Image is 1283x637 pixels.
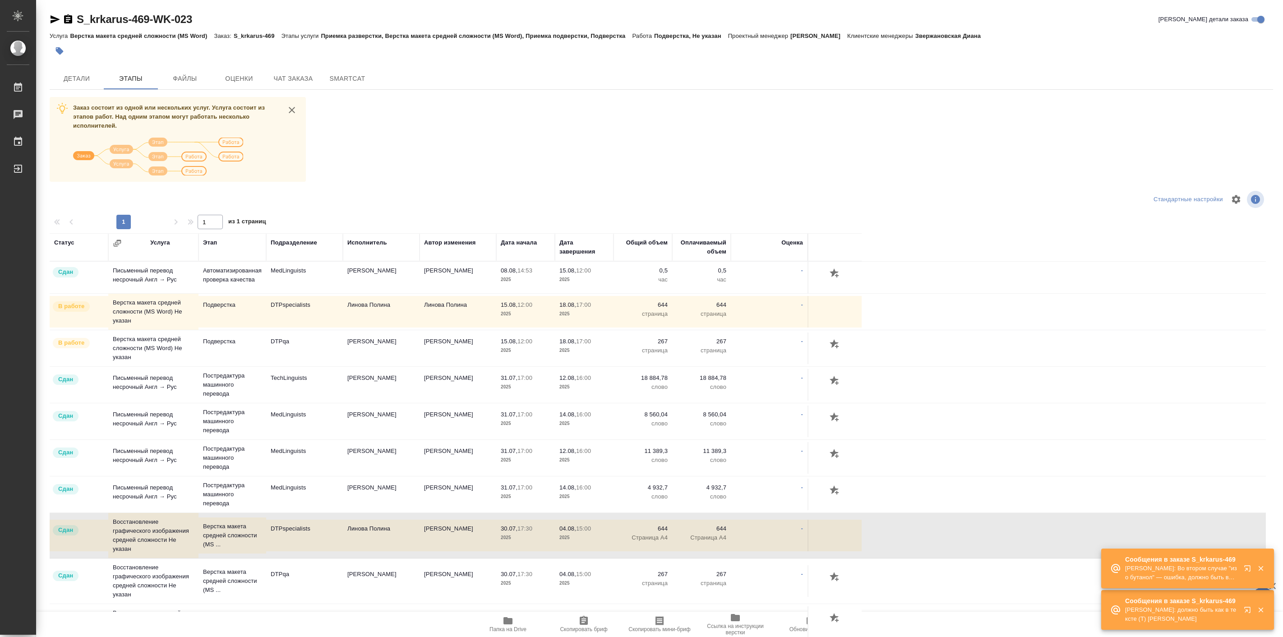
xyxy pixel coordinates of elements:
[773,612,849,637] button: Обновить файлы
[632,32,654,39] p: Работа
[343,442,420,474] td: [PERSON_NAME]
[1158,15,1248,24] span: [PERSON_NAME] детали заказа
[677,275,726,284] p: час
[801,301,803,308] a: -
[827,447,843,462] button: Добавить оценку
[827,611,843,626] button: Добавить оценку
[501,492,550,501] p: 2025
[677,309,726,318] p: страница
[55,73,98,84] span: Детали
[915,32,988,39] p: Звержановская Диана
[677,300,726,309] p: 644
[266,332,343,364] td: DTPqa
[1238,559,1260,581] button: Открыть в новой вкладке
[266,520,343,551] td: DTPspecialists
[63,14,74,25] button: Скопировать ссылку
[1251,564,1270,572] button: Закрыть
[559,571,576,577] p: 04.08,
[266,369,343,401] td: TechLinguists
[628,626,690,632] span: Скопировать мини-бриф
[1225,189,1247,210] span: Настроить таблицу
[677,419,726,428] p: слово
[501,484,517,491] p: 31.07,
[517,448,532,454] p: 17:00
[618,492,668,501] p: слово
[266,262,343,293] td: MedLinguists
[271,238,317,247] div: Подразделение
[203,611,262,620] p: Подверстка
[618,456,668,465] p: слово
[58,338,84,347] p: В работе
[501,419,550,428] p: 2025
[108,442,198,474] td: Письменный перевод несрочный Англ → Рус
[677,492,726,501] p: слово
[677,483,726,492] p: 4 932,7
[70,32,214,39] p: Верстка макета средней сложности (MS Word)
[58,268,73,277] p: Сдан
[517,301,532,308] p: 12:00
[343,369,420,401] td: [PERSON_NAME]
[618,447,668,456] p: 11 389,3
[77,13,192,25] a: S_krkarus-469-WK-023
[618,611,668,620] p: 66
[618,374,668,383] p: 18 884,78
[801,571,803,577] a: -
[266,442,343,474] td: MedLinguists
[618,483,668,492] p: 4 932,7
[618,383,668,392] p: слово
[1251,606,1270,614] button: Закрыть
[677,611,726,620] p: 66
[501,301,517,308] p: 15.08,
[58,526,73,535] p: Сдан
[266,479,343,510] td: MedLinguists
[203,300,262,309] p: Подверстка
[801,267,803,274] a: -
[576,338,591,345] p: 17:00
[489,626,526,632] span: Папка на Drive
[559,448,576,454] p: 12.08,
[517,484,532,491] p: 17:00
[203,238,217,247] div: Этап
[343,479,420,510] td: [PERSON_NAME]
[677,533,726,542] p: Страница А4
[517,267,532,274] p: 14:53
[677,346,726,355] p: страница
[560,626,607,632] span: Скопировать бриф
[827,266,843,282] button: Добавить оценку
[618,570,668,579] p: 267
[113,239,122,248] button: Сгруппировать
[677,374,726,383] p: 18 884,78
[827,570,843,585] button: Добавить оценку
[677,383,726,392] p: слово
[420,520,496,551] td: [PERSON_NAME]
[272,73,315,84] span: Чат заказа
[677,570,726,579] p: 267
[501,238,537,247] div: Дата начала
[58,302,84,311] p: В работе
[517,374,532,381] p: 17:00
[576,267,591,274] p: 12:00
[827,483,843,499] button: Добавить оценку
[618,419,668,428] p: слово
[728,32,790,39] p: Проектный менеджер
[203,481,262,508] p: Постредактура машинного перевода
[501,346,550,355] p: 2025
[618,300,668,309] p: 644
[517,525,532,532] p: 17:30
[420,262,496,293] td: [PERSON_NAME]
[1125,596,1238,605] p: Сообщения в заказе S_krkarus-469
[282,32,321,39] p: Этапы услуги
[470,612,546,637] button: Папка на Drive
[108,330,198,366] td: Верстка макета средней сложности (MS Word) Не указан
[576,301,591,308] p: 17:00
[420,369,496,401] td: [PERSON_NAME]
[501,275,550,284] p: 2025
[618,266,668,275] p: 0,5
[228,216,266,229] span: из 1 страниц
[1247,191,1266,208] span: Посмотреть информацию
[517,411,532,418] p: 17:00
[559,309,609,318] p: 2025
[266,296,343,328] td: DTPspecialists
[559,238,609,256] div: Дата завершения
[618,309,668,318] p: страница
